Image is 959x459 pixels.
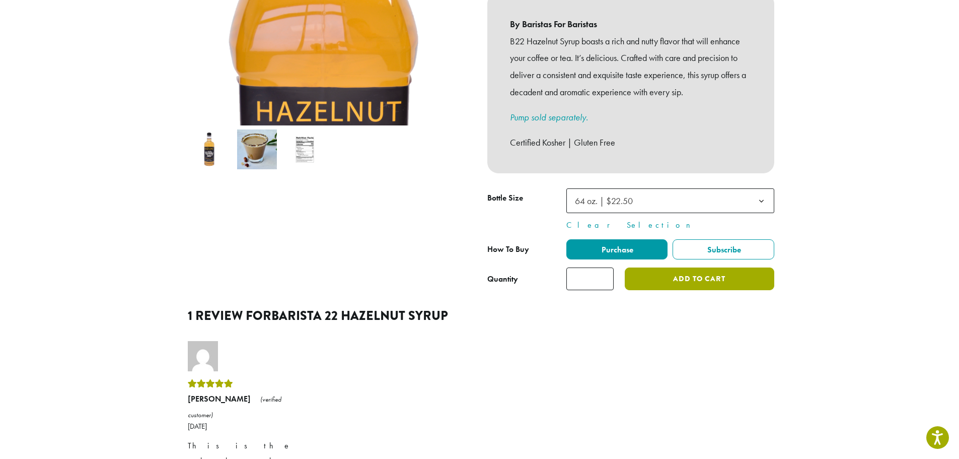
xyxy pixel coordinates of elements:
span: 64 oz. | $22.50 [566,188,774,213]
span: Purchase [600,244,633,255]
span: Subscribe [706,244,741,255]
div: Rated 5 out of 5 [188,376,304,391]
span: 64 oz. | $22.50 [575,195,633,207]
button: Add to cart [625,268,774,290]
label: Bottle Size [487,191,566,206]
strong: [PERSON_NAME] [188,394,251,404]
p: Certified Kosher | Gluten Free [510,134,752,151]
img: Barista 22 Hazelnut Syrup [189,129,229,169]
span: 64 oz. | $22.50 [571,191,643,211]
input: Product quantity [566,268,614,290]
span: How To Buy [487,244,529,254]
h2: 1 review for [188,308,772,323]
em: (verified customer) [188,395,281,419]
span: Barista 22 Hazelnut Syrup [271,306,448,325]
b: By Baristas For Baristas [510,16,752,33]
div: Quantity [487,273,518,285]
a: Clear Selection [566,219,774,231]
img: Barista 22 Hazelnut Syrup - Image 3 [285,129,325,169]
time: [DATE] [188,422,304,430]
a: Pump sold separately. [510,111,588,123]
img: Barista 22 Hazelnut Syrup - Image 2 [237,129,277,169]
p: B22 Hazelnut Syrup boasts a rich and nutty flavor that will enhance your coffee or tea. It’s deli... [510,33,752,101]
